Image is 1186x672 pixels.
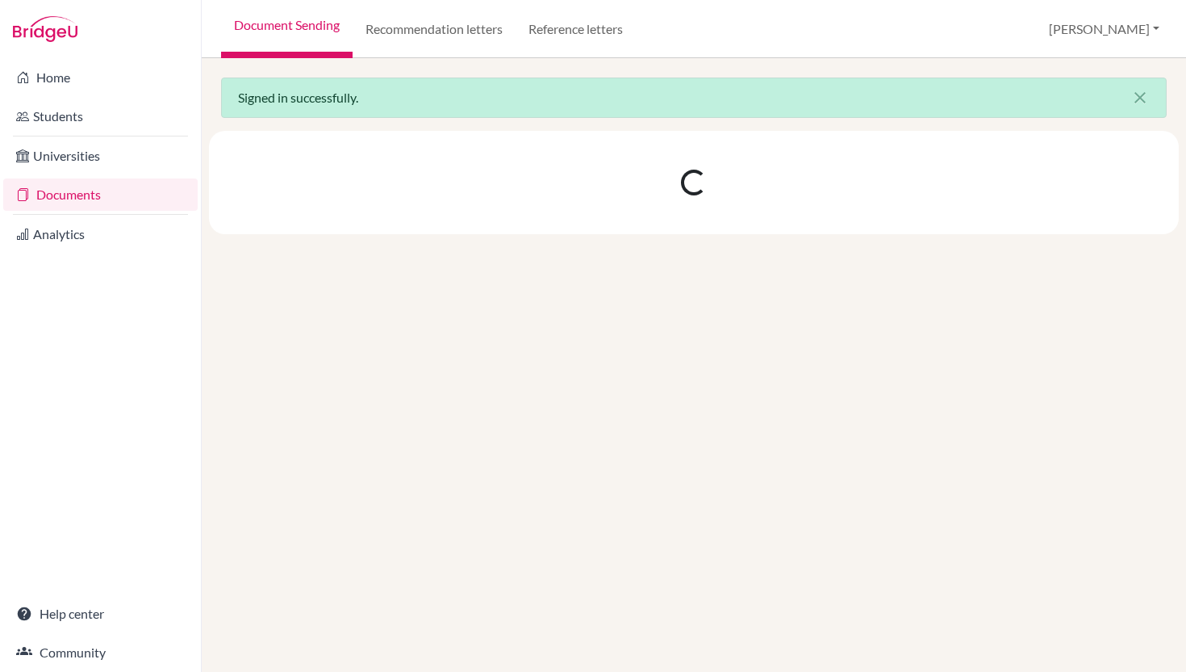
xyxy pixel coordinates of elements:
img: Bridge-U [13,16,77,42]
a: Documents [3,178,198,211]
a: Analytics [3,218,198,250]
button: [PERSON_NAME] [1042,14,1167,44]
a: Home [3,61,198,94]
a: Universities [3,140,198,172]
div: Signed in successfully. [221,78,1167,118]
a: Community [3,636,198,669]
i: close [1130,88,1150,107]
a: Students [3,100,198,132]
button: Close [1114,78,1166,117]
a: Help center [3,598,198,630]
